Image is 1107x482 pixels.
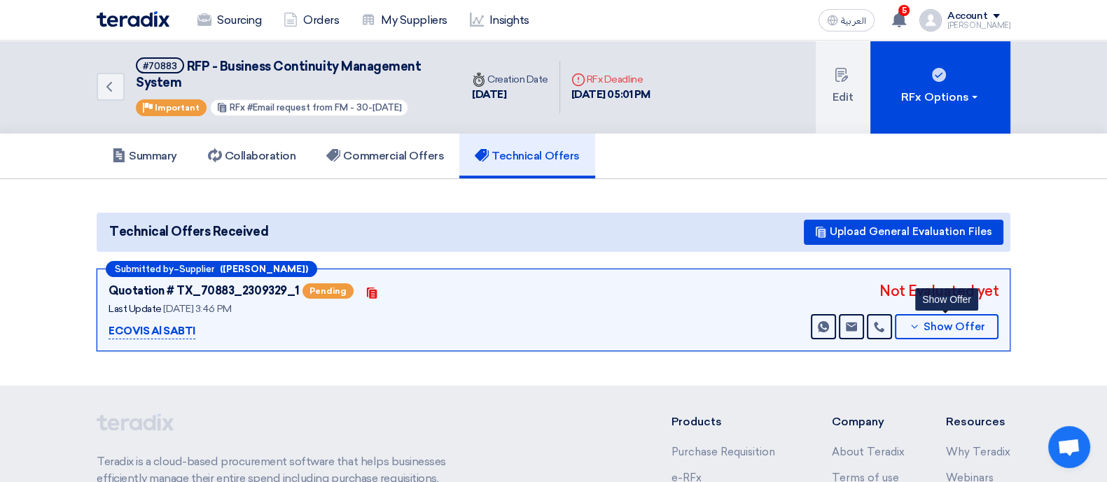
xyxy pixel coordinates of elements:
[272,5,350,36] a: Orders
[247,102,402,113] span: #Email request from FM - 30-[DATE]
[671,413,790,430] li: Products
[163,303,231,315] span: [DATE] 3:46 PM
[208,149,296,163] h5: Collaboration
[109,303,162,315] span: Last Update
[1048,426,1090,468] a: Open chat
[947,22,1010,29] div: [PERSON_NAME]
[898,5,910,16] span: 5
[106,261,317,277] div: –
[831,446,904,458] a: About Teradix
[819,9,875,31] button: العربية
[895,314,998,339] button: Show Offer
[112,149,177,163] h5: Summary
[136,57,444,92] h5: RFP - Business Continuity Management System
[919,9,942,31] img: profile_test.png
[97,11,169,27] img: Teradix logo
[841,16,866,26] span: العربية
[571,72,650,87] div: RFx Deadline
[220,264,308,274] b: ([PERSON_NAME])
[472,72,548,87] div: Creation Date
[230,102,245,113] span: RFx
[179,264,214,274] span: Supplier
[459,134,594,178] a: Technical Offers
[924,322,985,332] span: Show Offer
[816,41,870,134] button: Edit
[302,283,354,299] span: Pending
[472,87,548,103] div: [DATE]
[155,103,200,113] span: Important
[186,5,272,36] a: Sourcing
[947,10,987,22] div: Account
[901,89,980,106] div: RFx Options
[475,149,579,163] h5: Technical Offers
[109,222,268,241] span: Technical Offers Received
[831,413,904,430] li: Company
[915,288,978,311] div: Show Offer
[946,446,1010,458] a: Why Teradix
[143,62,177,71] div: #70883
[136,59,421,90] span: RFP - Business Continuity Management System
[109,323,195,340] p: ECOVIS Al SABTI
[311,134,459,178] a: Commercial Offers
[946,413,1010,430] li: Resources
[115,264,174,274] span: Submitted by
[350,5,458,36] a: My Suppliers
[804,220,1003,245] button: Upload General Evaluation Files
[193,134,312,178] a: Collaboration
[97,134,193,178] a: Summary
[459,5,541,36] a: Insights
[870,41,1010,134] button: RFx Options
[671,446,775,458] a: Purchase Requisition
[879,281,998,302] div: Not Evaluated yet
[326,149,444,163] h5: Commercial Offers
[109,283,300,299] div: Quotation # TX_70883_2309329_1
[571,87,650,103] div: [DATE] 05:01 PM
